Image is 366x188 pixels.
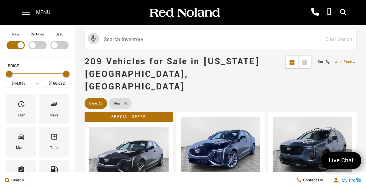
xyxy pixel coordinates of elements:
span: My Profile [339,178,361,183]
div: Special Offer [85,112,173,122]
div: Make [50,112,59,119]
img: 2024 Cadillac CT4 Sport 1 [181,117,262,178]
div: MakeMake [39,94,69,124]
span: Clear All [89,99,102,107]
span: Model [18,132,25,145]
img: 2024 Cadillac XT4 Sport 1 [273,117,353,178]
input: Maximum [44,80,69,88]
label: Certified [31,31,44,38]
img: Red Noland Auto Group [149,7,221,18]
div: Maximum Price [63,71,69,77]
span: Year [18,99,25,112]
div: Price [6,69,69,88]
span: Live Chat [326,156,357,165]
div: ModelModel [6,127,36,156]
span: Make [50,99,58,112]
span: Search [10,177,24,183]
div: 1 / 2 [273,117,353,178]
label: New [12,31,19,38]
span: Features [18,164,25,178]
img: 2024 Cadillac CT4 Sport 1 [89,127,170,188]
input: Minimum [6,80,31,88]
span: Trim [50,132,58,145]
div: 1 / 2 [89,127,170,188]
span: New [113,99,120,107]
div: YearYear [6,94,36,124]
div: Minimum Price [6,71,12,77]
input: Search Inventory [85,30,357,49]
div: Model [16,145,26,152]
span: Lowest Price [331,59,352,65]
div: Filter by Vehicle Type [5,31,71,57]
span: Sort By : [318,59,331,65]
div: Year [18,112,25,119]
span: Fueltype [50,164,58,178]
div: 1 / 2 [181,117,262,178]
a: Live Chat [321,152,361,169]
div: TrimTrim [39,127,69,156]
div: Trim [50,145,58,152]
svg: Click to toggle on voice search [88,33,99,44]
span: Contact Us [302,177,323,183]
h5: Price [8,63,67,69]
span: 209 Vehicles for Sale in [US_STATE][GEOGRAPHIC_DATA], [GEOGRAPHIC_DATA] [85,56,260,93]
label: Used [56,31,64,38]
button: Open user profile menu [328,172,366,188]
